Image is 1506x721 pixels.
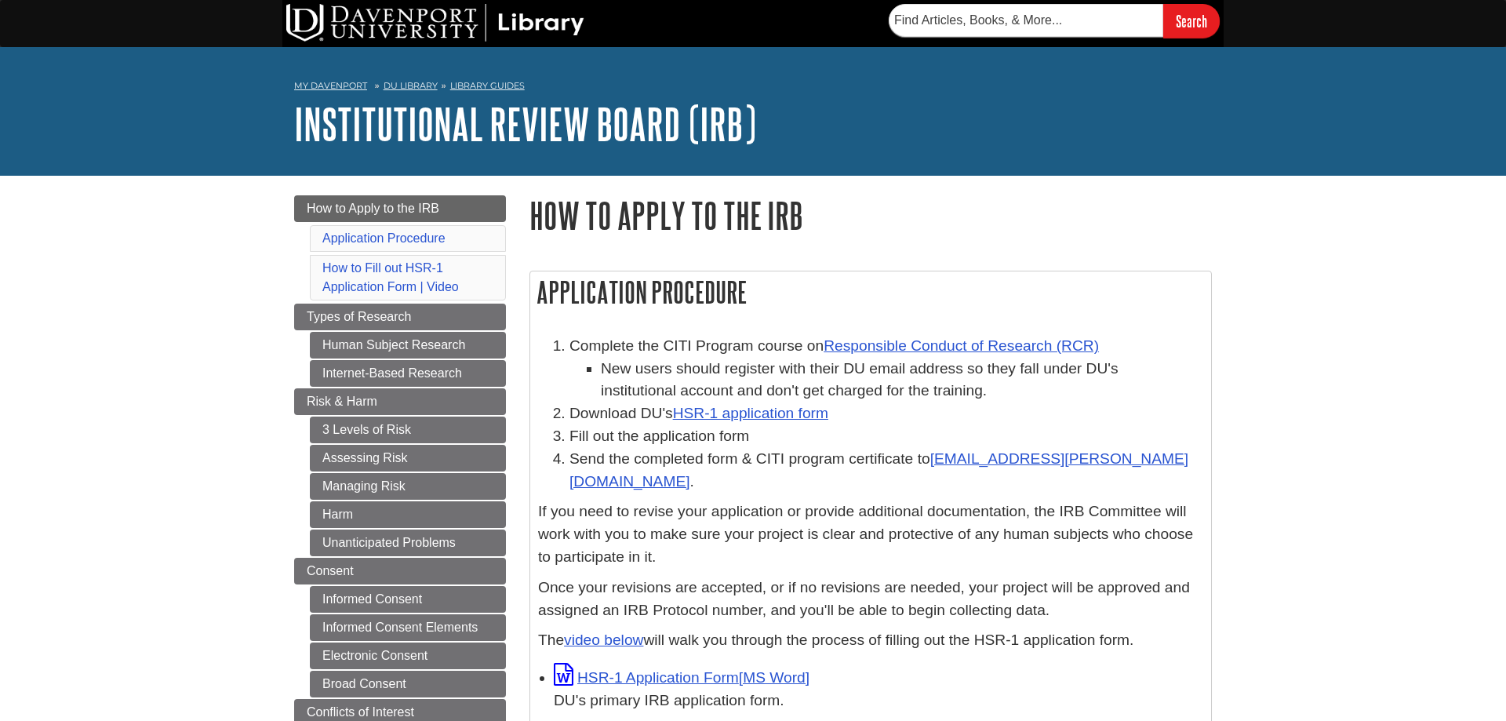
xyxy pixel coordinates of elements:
[824,337,1099,354] a: Responsible Conduct of Research (RCR)
[310,530,506,556] a: Unanticipated Problems
[294,304,506,330] a: Types of Research
[310,671,506,697] a: Broad Consent
[538,629,1203,652] p: The will walk you through the process of filling out the HSR-1 application form.
[530,271,1211,313] h2: Application Procedure
[384,80,438,91] a: DU Library
[564,632,643,648] a: video below
[538,501,1203,568] p: If you need to revise your application or provide additional documentation, the IRB Committee wil...
[294,388,506,415] a: Risk & Harm
[310,643,506,669] a: Electronic Consent
[307,310,411,323] span: Types of Research
[601,358,1203,403] li: New users should register with their DU email address so they fall under DU's institutional accou...
[294,100,756,148] a: Institutional Review Board (IRB)
[294,79,367,93] a: My Davenport
[310,501,506,528] a: Harm
[529,195,1212,235] h1: How to Apply to the IRB
[294,558,506,584] a: Consent
[294,75,1212,100] nav: breadcrumb
[554,669,809,686] a: Link opens in new window
[307,395,377,408] span: Risk & Harm
[569,450,1188,490] a: [EMAIL_ADDRESS][PERSON_NAME][DOMAIN_NAME]
[889,4,1163,37] input: Find Articles, Books, & More...
[889,4,1220,38] form: Searches DU Library's articles, books, and more
[569,448,1203,493] li: Send the completed form & CITI program certificate to .
[307,705,414,719] span: Conflicts of Interest
[294,195,506,222] a: How to Apply to the IRB
[310,586,506,613] a: Informed Consent
[569,425,1203,448] li: Fill out the application form
[310,332,506,359] a: Human Subject Research
[310,417,506,443] a: 3 Levels of Risk
[538,577,1203,622] p: Once your revisions are accepted, or if no revisions are needed, your project will be approved an...
[569,335,1203,402] li: Complete the CITI Program course on
[554,690,1203,712] div: DU's primary IRB application form.
[310,445,506,472] a: Assessing Risk
[569,402,1203,425] li: Download DU's
[310,614,506,641] a: Informed Consent Elements
[322,231,446,245] a: Application Procedure
[307,564,354,577] span: Consent
[310,473,506,500] a: Managing Risk
[322,261,459,293] a: How to Fill out HSR-1 Application Form | Video
[310,360,506,387] a: Internet-Based Research
[673,405,828,421] a: HSR-1 application form
[1163,4,1220,38] input: Search
[307,202,439,215] span: How to Apply to the IRB
[450,80,525,91] a: Library Guides
[286,4,584,42] img: DU Library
